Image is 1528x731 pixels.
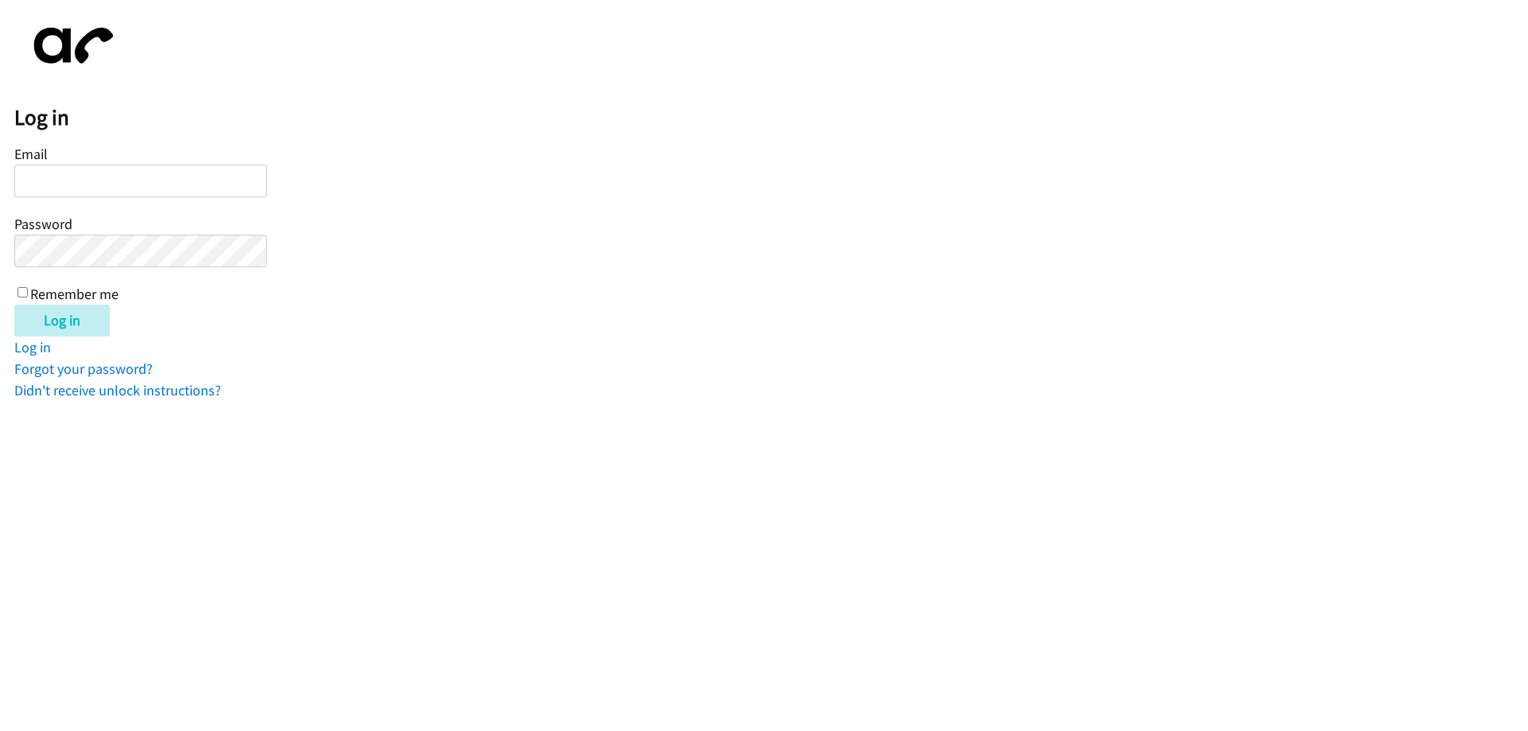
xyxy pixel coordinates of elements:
[30,285,119,303] label: Remember me
[14,215,72,233] label: Password
[14,14,126,77] img: aphone-8a226864a2ddd6a5e75d1ebefc011f4aa8f32683c2d82f3fb0802fe031f96514.svg
[14,360,153,378] a: Forgot your password?
[14,305,110,336] input: Log in
[14,381,221,399] a: Didn't receive unlock instructions?
[14,104,1528,131] h2: Log in
[14,145,48,163] label: Email
[14,338,51,356] a: Log in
